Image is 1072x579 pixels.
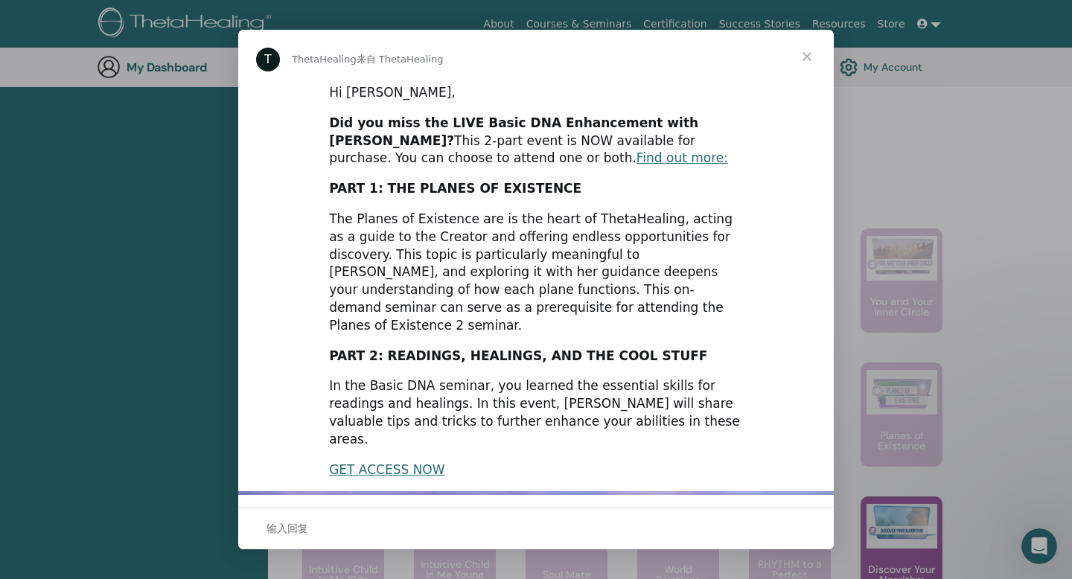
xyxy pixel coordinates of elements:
div: Hi [PERSON_NAME], [329,84,743,102]
span: 输入回复 [267,519,308,538]
span: 来自 ThetaHealing [357,54,444,65]
a: GET ACCESS NOW [329,462,444,477]
div: The Planes of Existence are is the heart of ThetaHealing, acting as a guide to the Creator and of... [329,211,743,335]
b: Did you miss the LIVE Basic DNA Enhancement with [PERSON_NAME]? [329,115,698,148]
div: In the Basic DNA seminar, you learned the essential skills for readings and healings. In this eve... [329,377,743,448]
b: PART 2: READINGS, HEALINGS, AND THE COOL STUFF [329,348,707,363]
span: 关闭 [780,30,834,83]
div: Profile image for ThetaHealing [256,48,280,71]
div: 打开对话并回复 [238,507,834,549]
b: PART 1: THE PLANES OF EXISTENCE [329,181,581,196]
a: Find out more: [636,150,728,165]
div: This 2-part event is NOW available for purchase. You can choose to attend one or both. [329,115,743,167]
span: ThetaHealing [292,54,357,65]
